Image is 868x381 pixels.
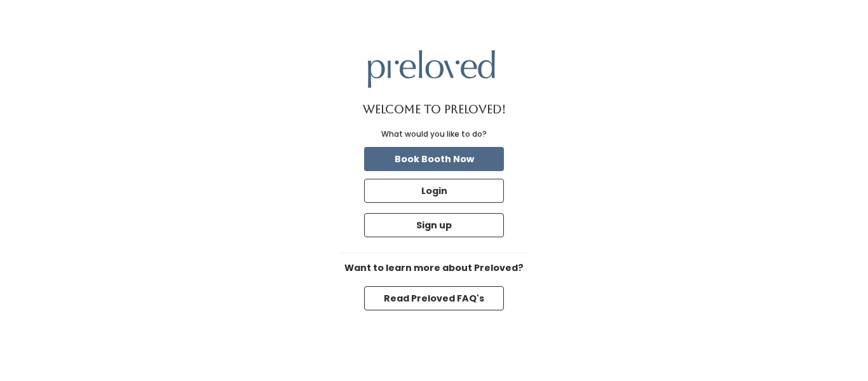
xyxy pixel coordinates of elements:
div: What would you like to do? [381,128,487,140]
a: Sign up [362,211,506,240]
button: Book Booth Now [364,147,504,171]
button: Read Preloved FAQ's [364,286,504,310]
h6: Want to learn more about Preloved? [339,263,529,274]
h1: Welcome to Preloved! [363,103,506,116]
a: Login [362,176,506,205]
button: Sign up [364,213,504,237]
button: Login [364,179,504,203]
img: preloved logo [368,50,495,88]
